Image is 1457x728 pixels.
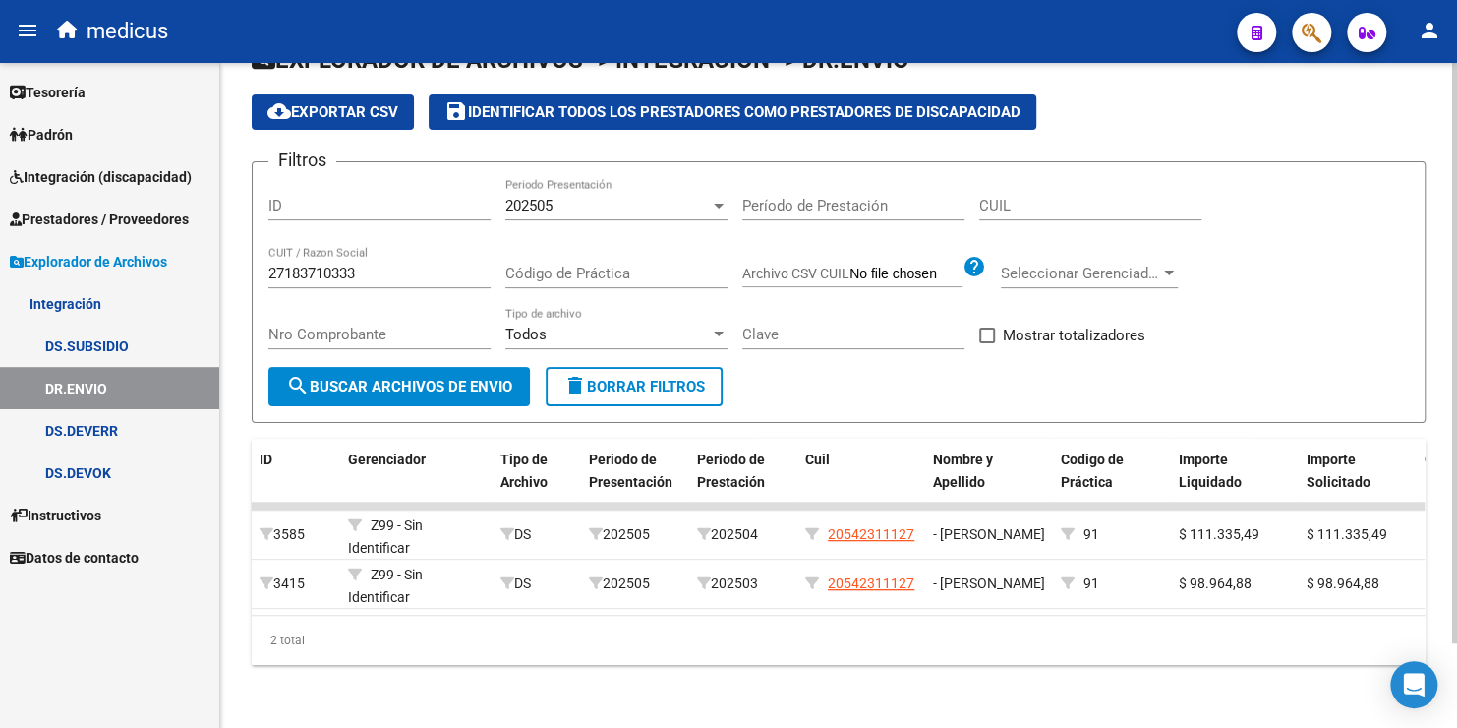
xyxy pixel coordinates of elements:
datatable-header-cell: Cuil [797,439,925,504]
span: Prestadores / Proveedores [10,209,189,230]
datatable-header-cell: Importe Solicitado [1299,439,1417,504]
datatable-header-cell: Periodo de Presentación [581,439,689,504]
span: Importe Solicitado [1307,452,1370,490]
span: $ 98.964,88 [1179,576,1252,591]
span: Cuil [805,452,830,467]
mat-icon: save [444,99,468,123]
span: Padrón [10,124,73,146]
span: Periodo de Presentación [589,452,672,490]
datatable-header-cell: Tipo de Archivo [493,439,581,504]
span: $ 111.335,49 [1179,526,1259,542]
span: 20542311127 [828,576,914,591]
button: Borrar Filtros [546,367,723,406]
span: Identificar todos los Prestadores como Prestadores de Discapacidad [444,103,1020,121]
datatable-header-cell: ID [252,439,340,504]
datatable-header-cell: Nombre y Apellido [925,439,1053,504]
span: Tipo de Archivo [500,452,548,490]
span: Z99 - Sin Identificar [348,567,423,605]
span: Explorador de Archivos [10,251,167,273]
span: Mostrar totalizadores [1003,324,1145,347]
span: medicus [87,10,168,53]
div: DS [500,523,573,546]
datatable-header-cell: Gerenciador [340,439,493,504]
span: Archivo CSV CUIL [742,266,849,281]
span: 91 [1083,526,1099,542]
div: 202503 [697,573,789,595]
datatable-header-cell: Importe Liquidado [1171,439,1299,504]
div: Open Intercom Messenger [1390,661,1437,708]
datatable-header-cell: Codigo de Práctica [1053,439,1171,504]
div: 202504 [697,523,789,546]
span: Periodo de Prestación [697,452,765,490]
button: Exportar CSV [252,94,414,130]
div: 202505 [589,523,681,546]
span: Datos de contacto [10,547,139,569]
span: Z99 - Sin Identificar [348,517,423,556]
span: - [PERSON_NAME] [933,576,1045,591]
span: ID [260,452,272,467]
mat-icon: delete [563,374,587,397]
span: 20542311127 [828,526,914,542]
span: Codigo de Práctica [1061,452,1124,490]
button: Buscar Archivos de Envio [268,367,530,406]
span: Integración (discapacidad) [10,166,192,188]
span: $ 111.335,49 [1307,526,1387,542]
span: Exportar CSV [267,103,398,121]
mat-icon: help [962,255,986,278]
span: - [PERSON_NAME] [933,526,1045,542]
span: Instructivos [10,505,101,526]
span: Borrar Filtros [563,378,705,395]
mat-icon: search [286,374,310,397]
mat-icon: person [1418,19,1441,42]
mat-icon: cloud_download [267,99,291,123]
div: 3415 [260,573,332,595]
div: 202505 [589,573,681,595]
span: Tesorería [10,82,86,103]
h3: Filtros [268,147,336,174]
span: Importe Liquidado [1179,452,1242,490]
span: Gerenciador [348,452,426,467]
div: 2 total [252,616,1426,665]
span: Seleccionar Gerenciador [1001,265,1160,282]
div: DS [500,573,573,595]
span: 202505 [505,197,553,214]
div: 3585 [260,523,332,546]
span: Todos [505,326,547,343]
span: 91 [1083,576,1099,591]
datatable-header-cell: Periodo de Prestación [689,439,797,504]
mat-icon: menu [16,19,39,42]
span: $ 98.964,88 [1307,576,1379,591]
input: Archivo CSV CUIL [849,266,962,283]
span: Buscar Archivos de Envio [286,378,512,395]
span: Nombre y Apellido [933,452,993,490]
button: Identificar todos los Prestadores como Prestadores de Discapacidad [429,94,1036,130]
